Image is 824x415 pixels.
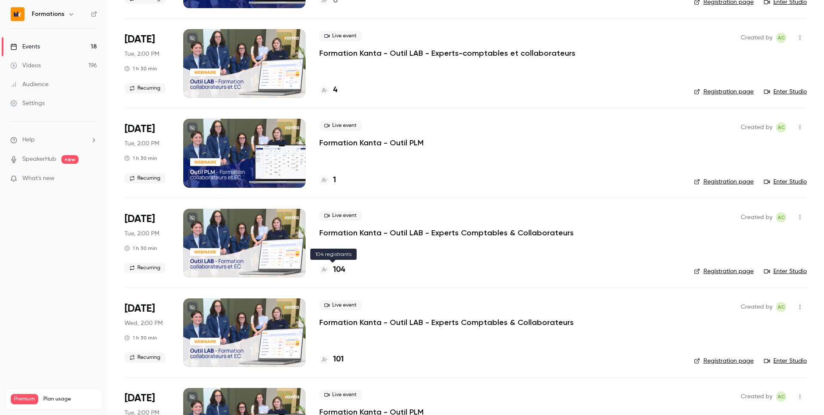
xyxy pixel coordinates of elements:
a: Registration page [694,357,754,365]
span: Anaïs Cachelou [776,302,786,312]
a: Enter Studio [764,177,807,186]
img: Formations [11,7,24,21]
span: [DATE] [124,212,155,226]
h4: 101 [333,354,344,365]
span: [DATE] [124,122,155,136]
span: [DATE] [124,302,155,316]
span: Created by [741,212,772,223]
a: 4 [319,84,337,96]
a: Enter Studio [764,357,807,365]
h4: 4 [333,84,337,96]
span: AC [778,302,785,312]
span: [DATE] [124,391,155,405]
span: Created by [741,302,772,312]
a: Formation Kanta - Outil PLM [319,138,424,148]
span: Live event [319,31,362,41]
a: Formation Kanta - Outil LAB - Experts Comptables & Collaborateurs [319,228,574,238]
a: 101 [319,354,344,365]
a: 104 [319,264,345,276]
span: Anaïs Cachelou [776,122,786,132]
a: Formation Kanta - Outil LAB - Experts-comptables et collaborateurs [319,48,576,58]
span: AC [778,33,785,43]
span: AC [778,122,785,132]
h4: 104 [333,264,345,276]
div: Settings [10,99,45,108]
span: new [61,155,79,164]
div: Sep 3 Wed, 2:00 PM (Europe/Paris) [124,298,170,367]
span: Anaïs Cachelou [776,391,786,402]
span: Anaïs Cachelou [776,212,786,223]
span: Live event [319,120,362,131]
span: Recurring [124,352,166,363]
div: Events [10,42,40,51]
a: Registration page [694,267,754,276]
a: SpeakerHub [22,155,56,164]
span: Recurring [124,173,166,183]
span: AC [778,212,785,223]
span: Premium [11,394,38,404]
h6: Formations [32,10,64,18]
a: Registration page [694,177,754,186]
span: Plan usage [43,396,97,403]
span: Tue, 2:00 PM [124,229,159,238]
div: Aug 26 Tue, 2:00 PM (Europe/Paris) [124,29,170,98]
div: Sep 2 Tue, 2:00 PM (Europe/Paris) [124,119,170,187]
span: [DATE] [124,33,155,46]
span: Created by [741,122,772,132]
span: Recurring [124,83,166,93]
span: Tue, 2:00 PM [124,50,159,58]
span: Created by [741,391,772,402]
span: Tue, 2:00 PM [124,139,159,148]
span: Created by [741,33,772,43]
h4: 1 [333,174,336,186]
span: Anaïs Cachelou [776,33,786,43]
span: What's new [22,174,55,183]
div: Audience [10,80,48,89]
iframe: Noticeable Trigger [87,175,97,183]
a: Registration page [694,87,754,96]
li: help-dropdown-opener [10,135,97,144]
span: Recurring [124,263,166,273]
span: Wed, 2:00 PM [124,319,163,328]
span: Help [22,135,35,144]
div: Videos [10,61,41,70]
div: 1 h 30 min [124,334,157,341]
span: Live event [319,211,362,221]
div: 1 h 30 min [124,65,157,72]
a: Enter Studio [764,87,807,96]
div: 1 h 30 min [124,245,157,252]
span: Live event [319,300,362,310]
div: 1 h 30 min [124,155,157,162]
a: Formation Kanta - Outil LAB - Experts Comptables & Collaborateurs [319,317,574,328]
div: Sep 2 Tue, 2:00 PM (Europe/Paris) [124,209,170,277]
a: 1 [319,174,336,186]
span: AC [778,391,785,402]
span: Live event [319,390,362,400]
a: Enter Studio [764,267,807,276]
